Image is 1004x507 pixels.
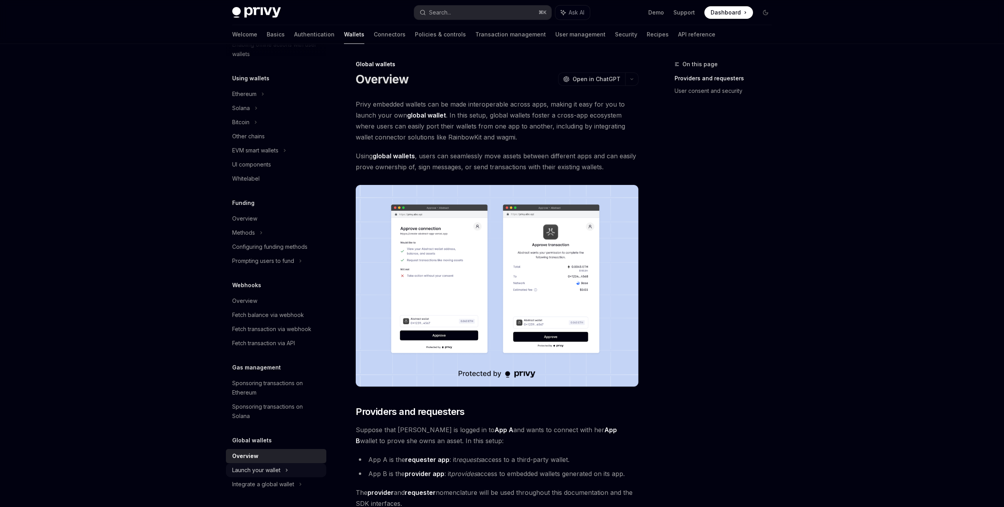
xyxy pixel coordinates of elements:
[407,111,446,119] strong: global wallet
[226,336,326,350] a: Fetch transaction via API
[267,25,285,44] a: Basics
[648,9,664,16] a: Demo
[232,103,250,113] div: Solana
[647,25,669,44] a: Recipes
[405,456,449,464] strong: requester app
[475,25,546,44] a: Transaction management
[615,25,637,44] a: Security
[759,6,772,19] button: Toggle dark mode
[232,281,261,290] h5: Webhooks
[678,25,715,44] a: API reference
[226,376,326,400] a: Sponsoring transactions on Ethereum
[711,9,741,16] span: Dashboard
[356,424,638,446] span: Suppose that [PERSON_NAME] is logged in to and wants to connect with her wallet to prove she owns...
[226,294,326,308] a: Overview
[356,426,617,445] strong: App B
[232,310,304,320] div: Fetch balance via webhook
[356,468,638,479] li: App B is the : it access to embedded wallets generated on its app.
[373,152,415,160] strong: global wallets
[294,25,335,44] a: Authentication
[704,6,753,19] a: Dashboard
[415,25,466,44] a: Policies & controls
[232,89,256,99] div: Ethereum
[232,480,294,489] div: Integrate a global wallet
[569,9,584,16] span: Ask AI
[356,72,409,86] h1: Overview
[226,240,326,254] a: Configuring funding methods
[232,74,269,83] h5: Using wallets
[673,9,695,16] a: Support
[356,406,465,418] span: Providers and requesters
[558,72,625,86] button: Open in ChatGPT
[356,99,638,143] span: Privy embedded wallets can be made interoperable across apps, making it easy for you to launch yo...
[356,185,638,387] img: images/Crossapp.png
[573,75,620,83] span: Open in ChatGPT
[555,5,590,20] button: Ask AI
[232,228,255,237] div: Methods
[456,456,481,464] em: requests
[232,214,257,223] div: Overview
[344,25,364,44] a: Wallets
[232,339,295,348] div: Fetch transaction via API
[356,60,638,68] div: Global wallets
[232,198,255,208] h5: Funding
[232,146,278,155] div: EVM smart wallets
[367,489,394,496] strong: provider
[232,465,280,475] div: Launch your wallet
[226,322,326,336] a: Fetch transaction via webhook
[232,436,272,445] h5: Global wallets
[232,132,265,141] div: Other chains
[232,363,281,372] h5: Gas management
[226,308,326,322] a: Fetch balance via webhook
[232,402,322,421] div: Sponsoring transactions on Solana
[232,378,322,397] div: Sponsoring transactions on Ethereum
[405,489,436,496] strong: requester
[356,150,638,172] span: Using , users can seamlessly move assets between different apps and can easily prove ownership of...
[226,400,326,423] a: Sponsoring transactions on Solana
[226,129,326,143] a: Other chains
[232,256,294,266] div: Prompting users to fund
[232,296,257,306] div: Overview
[374,25,406,44] a: Connectors
[232,160,271,169] div: UI components
[414,5,551,20] button: Search...⌘K
[405,470,444,478] strong: provider app
[232,451,258,461] div: Overview
[226,449,326,463] a: Overview
[675,72,778,85] a: Providers and requesters
[356,454,638,465] li: App A is the : it access to a third-party wallet.
[226,212,326,226] a: Overview
[232,7,281,18] img: dark logo
[232,174,260,183] div: Whitelabel
[232,118,249,127] div: Bitcoin
[232,324,311,334] div: Fetch transaction via webhook
[538,9,547,16] span: ⌘ K
[555,25,606,44] a: User management
[682,60,718,69] span: On this page
[429,8,451,17] div: Search...
[232,25,257,44] a: Welcome
[675,85,778,97] a: User consent and security
[451,470,477,478] em: provides
[495,426,513,434] strong: App A
[226,158,326,172] a: UI components
[232,242,307,252] div: Configuring funding methods
[226,172,326,186] a: Whitelabel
